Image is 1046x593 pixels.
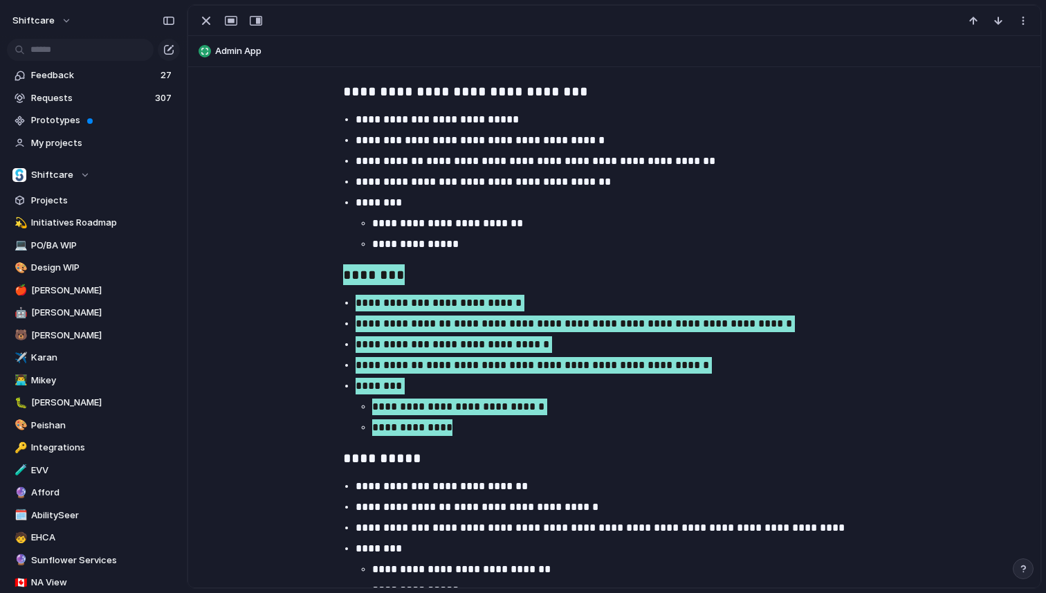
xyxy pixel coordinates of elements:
button: ✈️ [12,351,26,365]
button: 👨‍💻 [12,374,26,387]
a: 🎨Peishan [7,415,180,436]
a: 🐻[PERSON_NAME] [7,325,180,346]
a: 👨‍💻Mikey [7,370,180,391]
button: 🎨 [12,261,26,275]
a: ✈️Karan [7,347,180,368]
span: Integrations [31,441,175,455]
a: 🧪EVV [7,460,180,481]
div: 🤖 [15,305,24,321]
span: My projects [31,136,175,150]
button: 🐛 [12,396,26,410]
a: 🔑Integrations [7,437,180,458]
div: 🐛 [15,395,24,411]
span: [PERSON_NAME] [31,329,175,343]
a: 🗓️AbilitySeer [7,505,180,526]
button: shiftcare [6,10,79,32]
a: Requests307 [7,88,180,109]
div: 💻 [15,237,24,253]
button: 🗓️ [12,509,26,522]
a: Projects [7,190,180,211]
span: AbilitySeer [31,509,175,522]
span: PO/BA WIP [31,239,175,253]
span: Karan [31,351,175,365]
a: 💻PO/BA WIP [7,235,180,256]
div: 🔮 [15,485,24,501]
button: 🤖 [12,306,26,320]
span: EHCA [31,531,175,545]
button: 🐻 [12,329,26,343]
div: 🎨 [15,260,24,276]
div: 💫 [15,215,24,231]
a: 🧒EHCA [7,527,180,548]
a: Prototypes [7,110,180,131]
span: 307 [155,91,174,105]
span: Projects [31,194,175,208]
a: 🐛[PERSON_NAME] [7,392,180,413]
span: [PERSON_NAME] [31,284,175,298]
button: 🍎 [12,284,26,298]
button: 🔮 [12,486,26,500]
button: 💫 [12,216,26,230]
span: Peishan [31,419,175,432]
span: Feedback [31,69,156,82]
a: Feedback27 [7,65,180,86]
span: Afford [31,486,175,500]
div: 🐻 [15,327,24,343]
a: 🔮Afford [7,482,180,503]
span: NA View [31,576,175,590]
div: 🧒 [15,530,24,546]
span: Initiatives Roadmap [31,216,175,230]
a: 💫Initiatives Roadmap [7,212,180,233]
span: Shiftcare [31,168,73,182]
button: 🎨 [12,419,26,432]
button: 🧪 [12,464,26,477]
span: Admin App [215,44,1034,58]
span: 27 [160,69,174,82]
div: ✈️ [15,350,24,366]
a: My projects [7,133,180,154]
span: shiftcare [12,14,55,28]
button: 💻 [12,239,26,253]
div: 🔑 [15,440,24,456]
button: 🧒 [12,531,26,545]
a: 🤖[PERSON_NAME] [7,302,180,323]
span: Requests [31,91,151,105]
a: 🎨Design WIP [7,257,180,278]
div: 🧪 [15,462,24,478]
div: 🗓️ [15,507,24,523]
button: 🔑 [12,441,26,455]
button: Admin App [194,40,1034,62]
span: [PERSON_NAME] [31,306,175,320]
div: 🍎 [15,282,24,298]
span: Sunflower Services [31,554,175,567]
div: 🇨🇦 [15,575,24,591]
a: 🍎[PERSON_NAME] [7,280,180,301]
div: 👨‍💻 [15,372,24,388]
span: EVV [31,464,175,477]
div: 🎨 [15,417,24,433]
button: 🇨🇦 [12,576,26,590]
a: 🇨🇦NA View [7,572,180,593]
span: Prototypes [31,113,175,127]
span: [PERSON_NAME] [31,396,175,410]
a: 🔮Sunflower Services [7,550,180,571]
span: Mikey [31,374,175,387]
button: 🔮 [12,554,26,567]
button: Shiftcare [7,165,180,185]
